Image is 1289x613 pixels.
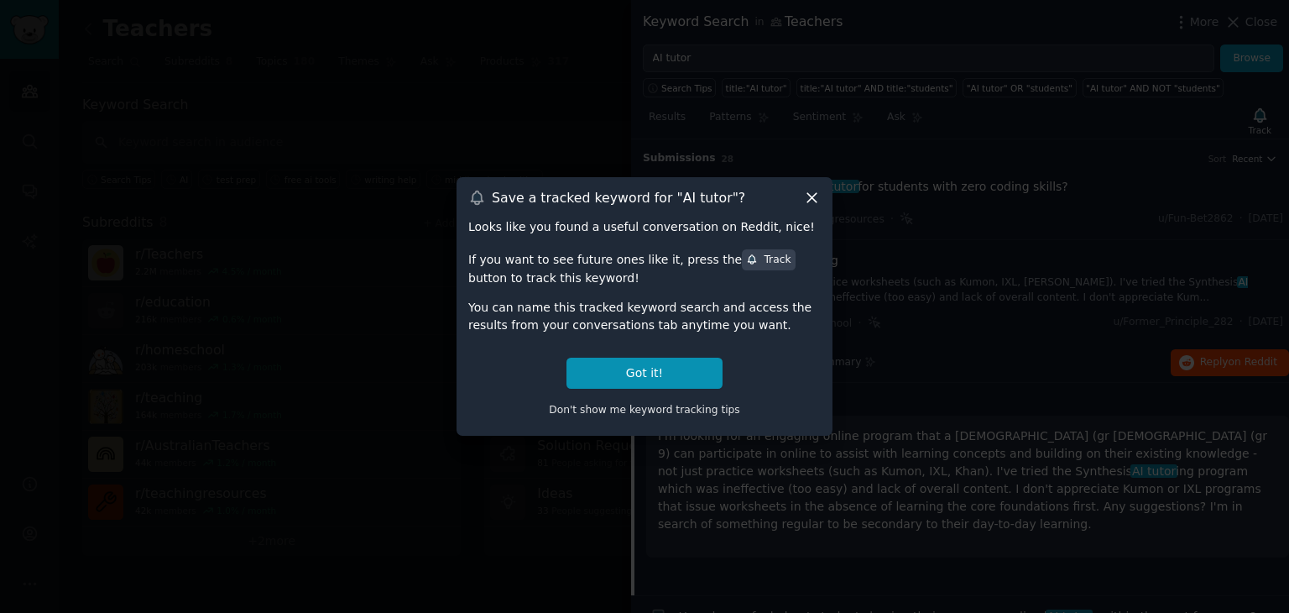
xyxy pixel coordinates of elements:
div: You can name this tracked keyword search and access the results from your conversations tab anyti... [468,299,821,334]
span: Don't show me keyword tracking tips [549,404,740,416]
div: Looks like you found a useful conversation on Reddit, nice! [468,218,821,236]
div: Track [746,253,791,268]
h3: Save a tracked keyword for " AI tutor "? [492,189,745,207]
div: If you want to see future ones like it, press the button to track this keyword! [468,248,821,286]
button: Got it! [566,358,723,389]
